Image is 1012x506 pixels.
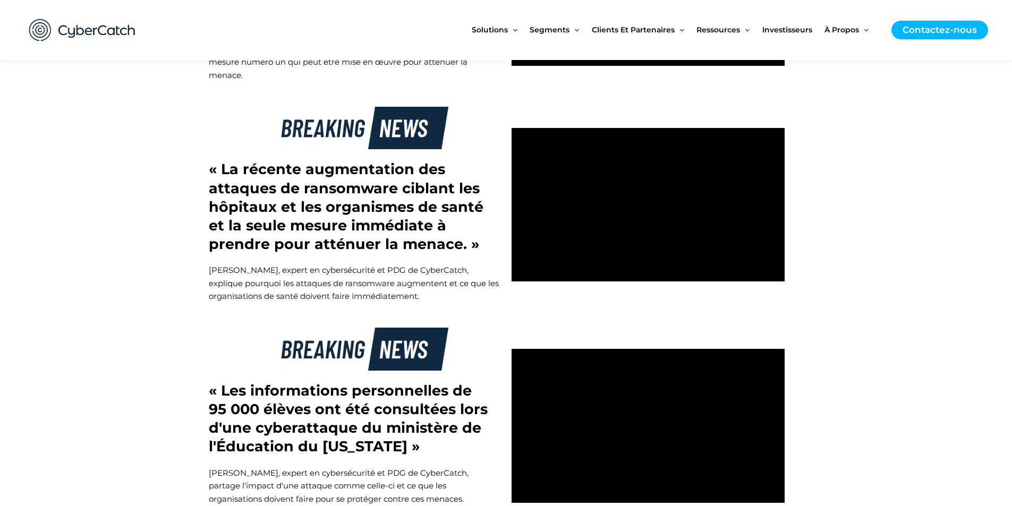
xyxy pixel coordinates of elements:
span: Menu Basculer [740,7,750,52]
font: Clients et partenaires [592,25,675,35]
font: « La récente augmentation des attaques de ransomware ciblant les hôpitaux et les organismes de sa... [209,160,483,252]
font: Ressources [696,25,740,35]
a: Contactez-nous [891,21,988,39]
iframe: lecteur vidéo Vimeo [512,128,785,281]
img: CyberCatch [19,8,146,52]
font: Solutions [472,25,508,35]
span: Menu Basculer [508,7,517,52]
span: Menu Basculer [859,7,869,52]
font: À propos [824,25,859,35]
font: Investisseurs [762,25,812,35]
span: Menu Basculer [569,7,579,52]
nav: Navigation du site : nouveau menu principal [472,7,881,52]
a: Investisseurs [762,7,824,52]
span: Menu Basculer [675,7,684,52]
font: « Les informations personnelles de 95 000 élèves ont été consultées lors d'une cyberattaque du mi... [209,382,488,455]
iframe: lecteur vidéo Vimeo [512,349,785,502]
font: Segments [530,25,569,35]
font: Contactez-nous [903,24,977,35]
font: [PERSON_NAME], expert en cybersécurité et PDG de CyberCatch, explique pourquoi les soins de santé... [209,30,495,80]
font: [PERSON_NAME], expert en cybersécurité et PDG de CyberCatch, explique pourquoi les attaques de ra... [209,265,499,302]
font: [PERSON_NAME], expert en cybersécurité et PDG de CyberCatch, partage l'impact d'une attaque comme... [209,468,469,504]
